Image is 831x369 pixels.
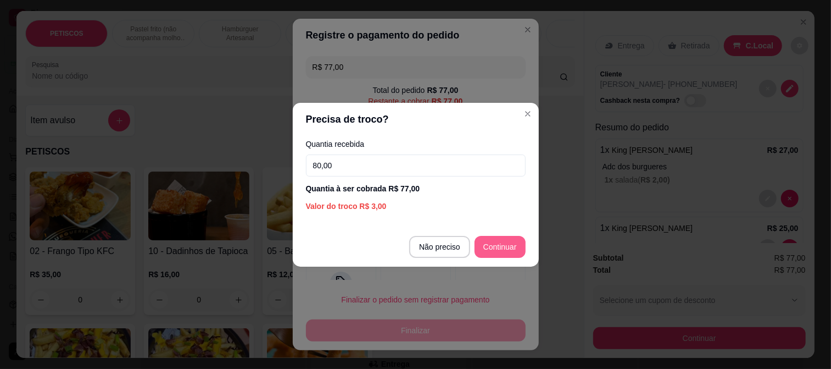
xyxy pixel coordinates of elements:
div: Quantia à ser cobrada R$ 77,00 [306,183,526,194]
button: Continuar [475,236,526,258]
button: Close [519,105,537,123]
label: Quantia recebida [306,140,526,148]
button: Não preciso [409,236,470,258]
header: Precisa de troco? [293,103,539,136]
div: Valor do troco R$ 3,00 [306,201,526,212]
